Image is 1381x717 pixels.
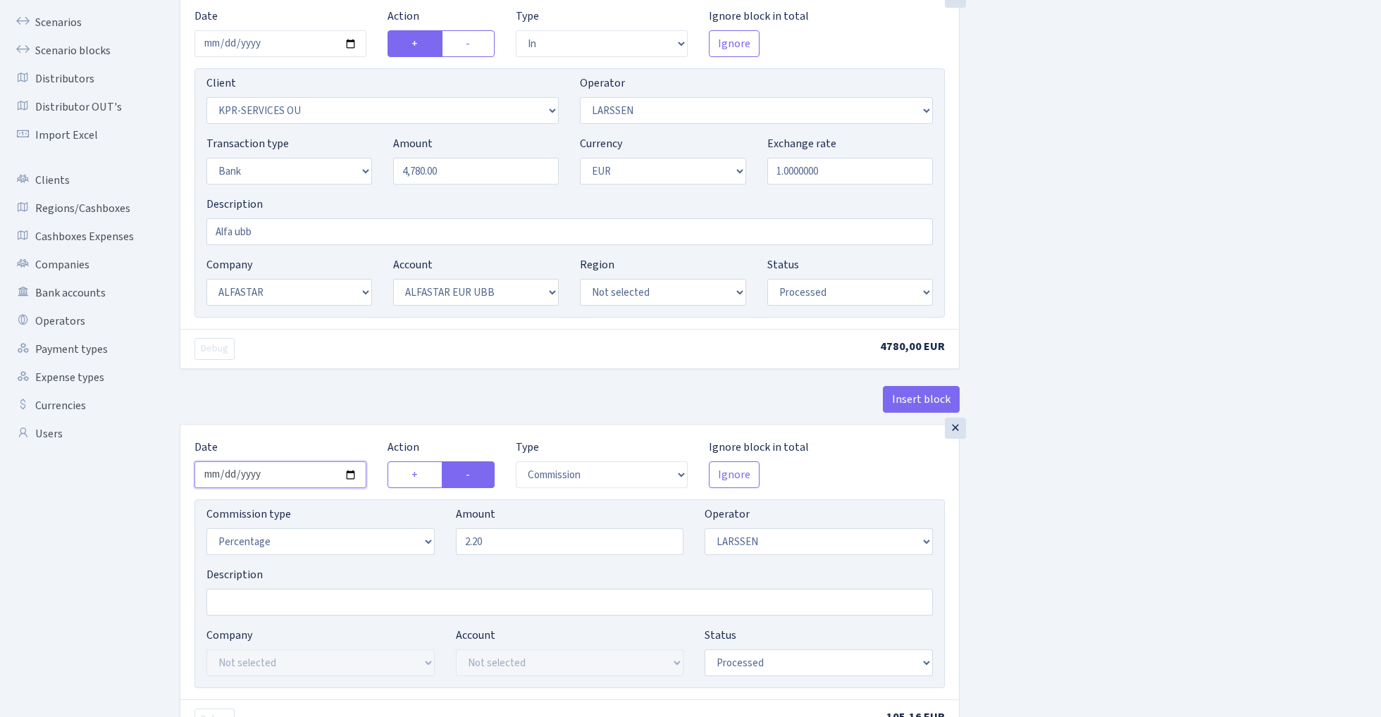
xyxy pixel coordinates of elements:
label: Company [206,627,252,644]
a: Currencies [7,392,148,420]
label: Region [580,256,614,273]
label: Status [705,627,736,644]
label: + [388,461,442,488]
label: Date [194,8,218,25]
label: Action [388,8,419,25]
a: Payment types [7,335,148,363]
label: Currency [580,135,622,152]
label: Type [516,439,539,456]
label: Date [194,439,218,456]
label: Description [206,566,263,583]
label: Exchange rate [767,135,836,152]
a: Distributors [7,65,148,93]
label: Type [516,8,539,25]
button: Ignore [709,30,760,57]
span: 4780,00 EUR [880,339,945,354]
label: Commission type [206,506,291,523]
label: Amount [456,506,495,523]
a: Users [7,420,148,448]
label: Operator [580,75,625,92]
label: Status [767,256,799,273]
a: Import Excel [7,121,148,149]
label: Account [456,627,495,644]
a: Clients [7,166,148,194]
label: Ignore block in total [709,439,809,456]
a: Cashboxes Expenses [7,223,148,251]
label: Client [206,75,236,92]
a: Operators [7,307,148,335]
label: + [388,30,442,57]
label: Amount [393,135,433,152]
a: Bank accounts [7,279,148,307]
button: Debug [194,338,235,360]
label: Transaction type [206,135,289,152]
a: Distributor OUT's [7,93,148,121]
button: Ignore [709,461,760,488]
a: Scenario blocks [7,37,148,65]
a: Companies [7,251,148,279]
label: - [442,461,495,488]
div: × [945,418,966,439]
button: Insert block [883,386,960,413]
label: Description [206,196,263,213]
label: Account [393,256,433,273]
a: Regions/Cashboxes [7,194,148,223]
label: Action [388,439,419,456]
label: - [442,30,495,57]
a: Scenarios [7,8,148,37]
label: Operator [705,506,750,523]
label: Ignore block in total [709,8,809,25]
label: Company [206,256,252,273]
a: Expense types [7,363,148,392]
